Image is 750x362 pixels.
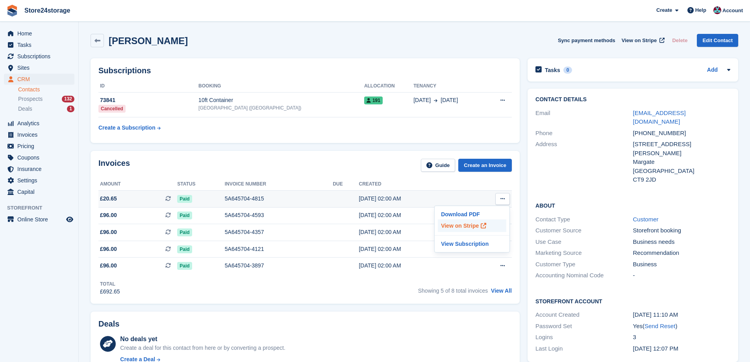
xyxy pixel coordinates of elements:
[21,4,74,17] a: Store24storage
[438,219,506,232] a: View on Stripe
[438,209,506,219] a: Download PDF
[695,6,706,14] span: Help
[438,239,506,249] a: View Subscription
[722,7,743,15] span: Account
[713,6,721,14] img: George
[6,5,18,17] img: stora-icon-8386f47178a22dfd0bd8f6a31ec36ba5ce8667c1dd55bd0f319d3a0aa187defe.svg
[656,6,672,14] span: Create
